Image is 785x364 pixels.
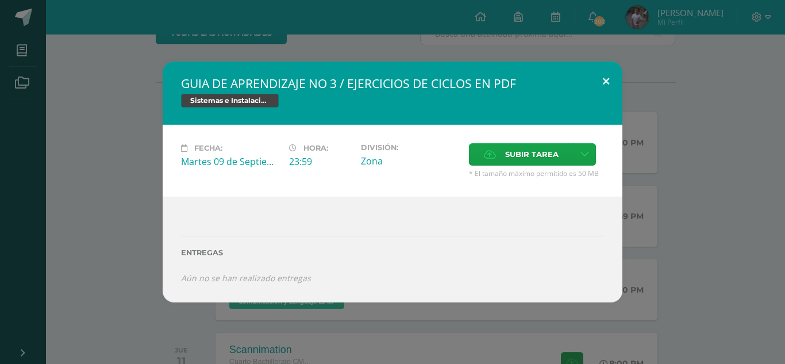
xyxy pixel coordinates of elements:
div: Martes 09 de Septiembre [181,155,280,168]
i: Aún no se han realizado entregas [181,273,311,283]
div: Zona [361,155,460,167]
span: Fecha: [194,144,222,152]
span: Subir tarea [505,144,559,165]
h2: GUIA DE APRENDIZAJE NO 3 / EJERCICIOS DE CICLOS EN PDF [181,75,604,91]
button: Close (Esc) [590,62,622,101]
span: * El tamaño máximo permitido es 50 MB [469,168,604,178]
div: 23:59 [289,155,352,168]
span: Sistemas e Instalación de Software (Desarrollo de Software) [181,94,279,108]
span: Hora: [303,144,328,152]
label: Entregas [181,248,604,257]
label: División: [361,143,460,152]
